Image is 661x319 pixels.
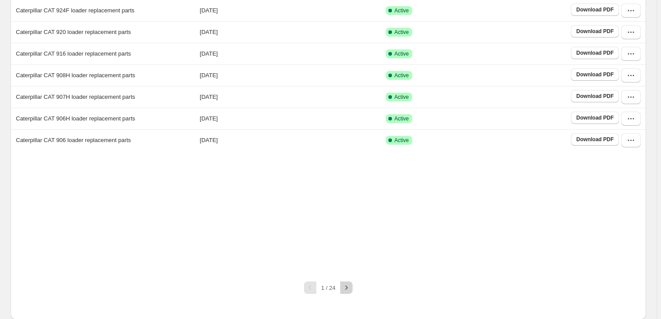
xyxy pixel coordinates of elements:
[395,94,409,101] span: Active
[16,114,135,123] p: Caterpillar CAT 906H loader replacement parts
[395,72,409,79] span: Active
[395,50,409,57] span: Active
[16,28,131,37] p: Caterpillar CAT 920 loader replacement parts
[197,86,383,108] td: [DATE]
[16,93,135,101] p: Caterpillar CAT 907H loader replacement parts
[576,93,614,100] span: Download PDF
[576,6,614,13] span: Download PDF
[16,6,134,15] p: Caterpillar CAT 924F loader replacement parts
[571,112,619,124] a: Download PDF
[395,7,409,14] span: Active
[395,29,409,36] span: Active
[321,285,336,291] span: 1 / 24
[197,43,383,64] td: [DATE]
[197,21,383,43] td: [DATE]
[395,115,409,122] span: Active
[571,90,619,102] a: Download PDF
[571,4,619,16] a: Download PDF
[571,133,619,146] a: Download PDF
[197,108,383,129] td: [DATE]
[571,68,619,81] a: Download PDF
[576,136,614,143] span: Download PDF
[395,137,409,144] span: Active
[16,71,135,80] p: Caterpillar CAT 908H loader replacement parts
[16,49,131,58] p: Caterpillar CAT 916 loader replacement parts
[576,71,614,78] span: Download PDF
[571,47,619,59] a: Download PDF
[197,64,383,86] td: [DATE]
[16,136,131,145] p: Caterpillar CAT 906 loader replacement parts
[571,25,619,38] a: Download PDF
[576,114,614,121] span: Download PDF
[197,129,383,151] td: [DATE]
[576,49,614,56] span: Download PDF
[576,28,614,35] span: Download PDF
